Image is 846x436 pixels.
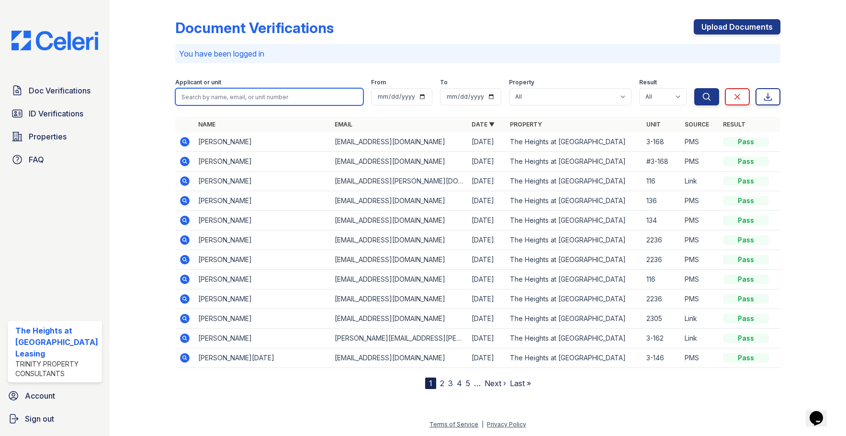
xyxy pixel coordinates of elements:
[194,211,331,230] td: [PERSON_NAME]
[331,289,467,309] td: [EMAIL_ADDRESS][DOMAIN_NAME]
[194,348,331,368] td: [PERSON_NAME][DATE]
[643,348,681,368] td: 3-146
[474,378,481,389] span: …
[681,230,719,250] td: PMS
[487,421,526,428] a: Privacy Policy
[175,88,363,105] input: Search by name, email, or unit number
[646,121,661,128] a: Unit
[331,270,467,289] td: [EMAIL_ADDRESS][DOMAIN_NAME]
[371,79,386,86] label: From
[723,294,769,304] div: Pass
[506,289,643,309] td: The Heights at [GEOGRAPHIC_DATA]
[468,191,506,211] td: [DATE]
[643,329,681,348] td: 3-162
[194,250,331,270] td: [PERSON_NAME]
[468,250,506,270] td: [DATE]
[15,359,98,379] div: Trinity Property Consultants
[194,289,331,309] td: [PERSON_NAME]
[468,152,506,172] td: [DATE]
[8,104,102,123] a: ID Verifications
[643,309,681,329] td: 2305
[643,270,681,289] td: 116
[681,250,719,270] td: PMS
[681,270,719,289] td: PMS
[723,216,769,225] div: Pass
[194,329,331,348] td: [PERSON_NAME]
[425,378,436,389] div: 1
[723,255,769,264] div: Pass
[506,250,643,270] td: The Heights at [GEOGRAPHIC_DATA]
[468,132,506,152] td: [DATE]
[723,333,769,343] div: Pass
[331,329,467,348] td: [PERSON_NAME][EMAIL_ADDRESS][PERSON_NAME][DOMAIN_NAME]
[681,132,719,152] td: PMS
[457,379,462,388] a: 4
[723,235,769,245] div: Pass
[681,191,719,211] td: PMS
[482,421,484,428] div: |
[506,211,643,230] td: The Heights at [GEOGRAPHIC_DATA]
[643,172,681,191] td: 116
[723,314,769,323] div: Pass
[681,289,719,309] td: PMS
[685,121,709,128] a: Source
[506,230,643,250] td: The Heights at [GEOGRAPHIC_DATA]
[25,413,54,425] span: Sign out
[506,132,643,152] td: The Heights at [GEOGRAPHIC_DATA]
[506,270,643,289] td: The Heights at [GEOGRAPHIC_DATA]
[681,329,719,348] td: Link
[506,309,643,329] td: The Heights at [GEOGRAPHIC_DATA]
[723,137,769,147] div: Pass
[331,172,467,191] td: [EMAIL_ADDRESS][PERSON_NAME][DOMAIN_NAME]
[643,132,681,152] td: 3-168
[194,152,331,172] td: [PERSON_NAME]
[506,348,643,368] td: The Heights at [GEOGRAPHIC_DATA]
[643,289,681,309] td: 2236
[468,289,506,309] td: [DATE]
[485,379,506,388] a: Next ›
[194,230,331,250] td: [PERSON_NAME]
[194,191,331,211] td: [PERSON_NAME]
[335,121,352,128] a: Email
[429,421,478,428] a: Terms of Service
[179,48,776,59] p: You have been logged in
[331,132,467,152] td: [EMAIL_ADDRESS][DOMAIN_NAME]
[466,379,470,388] a: 5
[29,108,83,119] span: ID Verifications
[175,79,221,86] label: Applicant or unit
[8,150,102,169] a: FAQ
[468,309,506,329] td: [DATE]
[806,398,836,426] iframe: chat widget
[468,270,506,289] td: [DATE]
[448,379,453,388] a: 3
[681,172,719,191] td: Link
[331,348,467,368] td: [EMAIL_ADDRESS][DOMAIN_NAME]
[694,19,780,34] a: Upload Documents
[25,390,55,402] span: Account
[29,154,44,165] span: FAQ
[643,191,681,211] td: 136
[681,152,719,172] td: PMS
[643,152,681,172] td: #3-168
[468,230,506,250] td: [DATE]
[506,172,643,191] td: The Heights at [GEOGRAPHIC_DATA]
[681,211,719,230] td: PMS
[4,386,106,405] a: Account
[194,132,331,152] td: [PERSON_NAME]
[4,409,106,428] a: Sign out
[643,250,681,270] td: 2236
[468,211,506,230] td: [DATE]
[509,79,534,86] label: Property
[194,270,331,289] td: [PERSON_NAME]
[681,348,719,368] td: PMS
[331,191,467,211] td: [EMAIL_ADDRESS][DOMAIN_NAME]
[643,230,681,250] td: 2236
[331,211,467,230] td: [EMAIL_ADDRESS][DOMAIN_NAME]
[723,176,769,186] div: Pass
[8,81,102,100] a: Doc Verifications
[4,31,106,50] img: CE_Logo_Blue-a8612792a0a2168367f1c8372b55b34899dd931a85d93a1a3d3e32e68fde9ad4.png
[175,19,334,36] div: Document Verifications
[29,131,67,142] span: Properties
[331,309,467,329] td: [EMAIL_ADDRESS][DOMAIN_NAME]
